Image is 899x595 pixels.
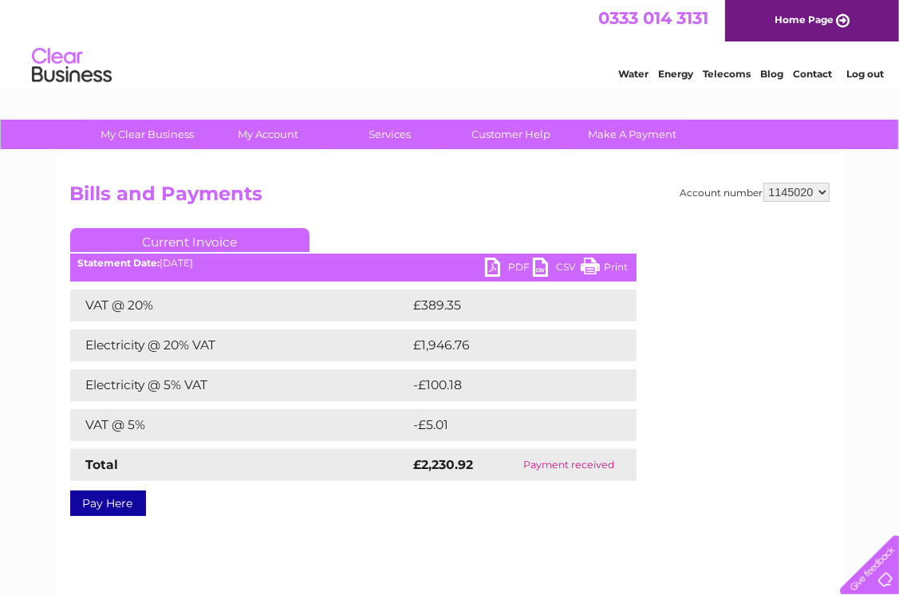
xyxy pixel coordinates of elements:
td: £389.35 [410,290,609,321]
a: Telecoms [703,68,751,80]
a: Make A Payment [566,120,698,149]
td: Electricity @ 5% VAT [70,369,410,401]
a: CSV [533,258,581,281]
strong: £2,230.92 [414,457,474,472]
td: -£100.18 [410,369,609,401]
td: -£5.01 [410,409,601,441]
div: [DATE] [70,258,637,269]
a: Customer Help [445,120,577,149]
h2: Bills and Payments [70,183,830,213]
a: Log out [846,68,884,80]
a: Water [618,68,649,80]
div: Clear Business is a trading name of Verastar Limited (registered in [GEOGRAPHIC_DATA] No. 3667643... [73,9,827,77]
td: £1,946.76 [410,329,612,361]
a: My Clear Business [81,120,213,149]
a: Contact [793,68,832,80]
a: Current Invoice [70,228,310,252]
div: Account number [680,183,830,202]
strong: Total [86,457,119,472]
a: My Account [203,120,334,149]
img: logo.png [31,41,112,90]
a: Energy [658,68,693,80]
a: Pay Here [70,491,146,516]
a: 0333 014 3131 [598,8,708,28]
td: Payment received [502,449,637,481]
a: Services [324,120,455,149]
td: VAT @ 20% [70,290,410,321]
a: PDF [485,258,533,281]
b: Statement Date: [78,257,160,269]
a: Blog [760,68,783,80]
td: VAT @ 5% [70,409,410,441]
a: Print [581,258,629,281]
td: Electricity @ 20% VAT [70,329,410,361]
